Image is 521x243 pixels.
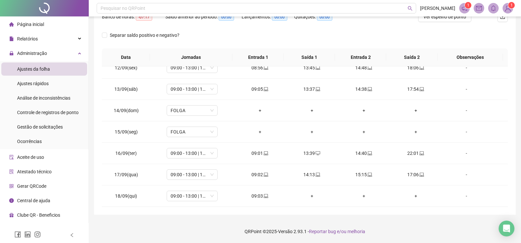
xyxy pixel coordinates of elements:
[219,13,234,21] span: 00:00
[291,107,333,114] div: +
[17,81,49,86] span: Ajustes rápidos
[423,13,466,20] span: Ver espelho de ponto
[419,151,424,156] span: laptop
[343,171,385,178] div: 15:15
[239,128,281,135] div: +
[239,150,281,157] div: 09:01
[419,172,424,177] span: laptop
[17,36,38,41] span: Relatórios
[17,22,44,27] span: Página inicial
[17,124,63,130] span: Gestão de solicitações
[367,151,372,156] span: laptop
[438,48,503,66] th: Observações
[17,155,44,160] span: Aceite de uso
[102,48,150,66] th: Data
[315,151,320,156] span: desktop
[447,128,486,135] div: -
[239,85,281,93] div: 09:05
[150,48,232,66] th: Jornadas
[419,65,424,70] span: laptop
[263,172,268,177] span: laptop
[14,231,21,238] span: facebook
[343,107,385,114] div: +
[291,150,333,157] div: 13:39
[447,64,486,71] div: -
[17,51,47,56] span: Administração
[315,87,320,91] span: laptop
[102,13,165,21] div: Banco de horas:
[278,229,293,234] span: Versão
[263,87,268,91] span: laptop
[17,110,79,115] span: Controle de registros de ponto
[239,171,281,178] div: 09:02
[115,193,137,199] span: 18/09(qui)
[115,65,137,70] span: 12/09(sex)
[9,51,14,56] span: lock
[171,127,214,137] span: FOLGA
[447,171,486,178] div: -
[263,151,268,156] span: laptop
[490,5,496,11] span: bell
[9,184,14,188] span: qrcode
[17,212,60,218] span: Clube QR - Beneficios
[343,150,385,157] div: 14:40
[291,85,333,93] div: 13:37
[418,12,471,22] button: Ver espelho de ponto
[367,172,372,177] span: laptop
[171,191,214,201] span: 09:00 - 13:00 | 14:00 - 17:00
[510,3,513,8] span: 1
[232,48,284,66] th: Entrada 1
[114,172,138,177] span: 17/09(qua)
[294,13,345,21] div: Quitações:
[367,87,372,91] span: laptop
[395,85,437,93] div: 17:54
[499,221,514,236] div: Open Intercom Messenger
[9,155,14,159] span: audit
[284,48,335,66] th: Saída 1
[447,85,486,93] div: -
[500,14,505,19] span: upload
[503,3,513,13] img: 94772
[447,150,486,157] div: -
[17,139,42,144] span: Ocorrências
[263,65,268,70] span: laptop
[17,66,50,72] span: Ajustes da folha
[343,128,385,135] div: +
[107,32,182,39] span: Separar saldo positivo e negativo?
[343,85,385,93] div: 14:38
[335,48,386,66] th: Entrada 2
[9,169,14,174] span: solution
[242,13,294,21] div: Lançamentos:
[420,5,455,12] span: [PERSON_NAME]
[367,65,372,70] span: laptop
[34,231,41,238] span: instagram
[9,36,14,41] span: file
[9,198,14,203] span: info-circle
[395,128,437,135] div: +
[165,13,242,21] div: Saldo anterior ao período:
[17,169,52,174] span: Atestado técnico
[419,87,424,91] span: laptop
[171,84,214,94] span: 09:00 - 13:00 | 14:00 - 18:00
[467,3,469,8] span: 1
[343,192,385,200] div: +
[291,192,333,200] div: +
[343,64,385,71] div: 14:48
[447,107,486,114] div: -
[291,64,333,71] div: 13:45
[171,170,214,180] span: 09:00 - 13:00 | 14:00 - 17:00
[465,2,471,9] sup: 1
[408,6,413,11] span: search
[171,148,214,158] span: 09:00 - 13:00 | 14:00 - 17:00
[317,13,332,21] span: 00:00
[70,233,74,237] span: left
[239,192,281,200] div: 09:03
[272,13,287,21] span: 00:00
[239,64,281,71] div: 08:56
[115,129,138,134] span: 15/09(seg)
[9,213,14,217] span: gift
[291,171,333,178] div: 14:13
[115,151,137,156] span: 16/09(ter)
[395,171,437,178] div: 17:06
[89,220,521,243] footer: QRPoint © 2025 - 2.93.1 -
